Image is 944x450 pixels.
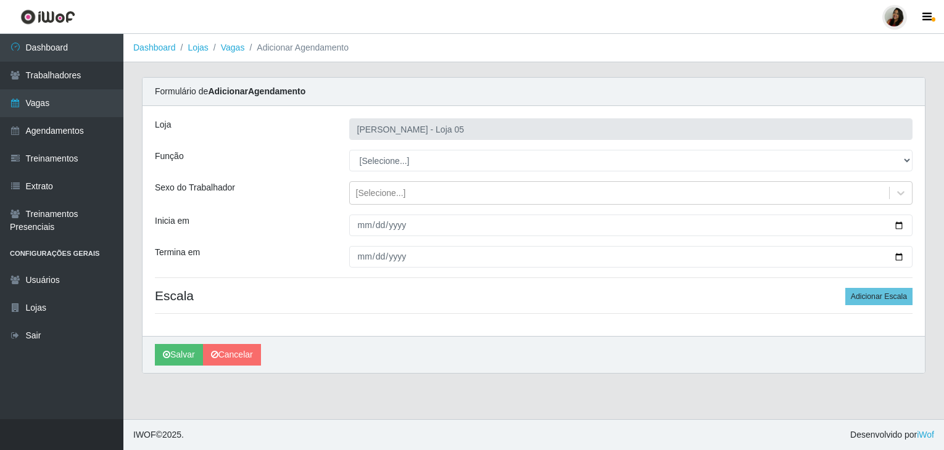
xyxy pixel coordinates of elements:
input: 00/00/0000 [349,215,913,236]
label: Loja [155,118,171,131]
a: Cancelar [203,344,261,366]
label: Inicia em [155,215,189,227]
span: Desenvolvido por [850,428,934,441]
div: Formulário de [143,78,925,106]
label: Sexo do Trabalhador [155,181,235,194]
a: Vagas [221,43,245,52]
button: Adicionar Escala [845,288,913,305]
nav: breadcrumb [123,34,944,62]
img: CoreUI Logo [20,9,75,25]
div: [Selecione...] [356,187,406,200]
span: © 2025 . [133,428,184,441]
span: IWOF [133,430,156,440]
a: Lojas [188,43,208,52]
h4: Escala [155,288,913,303]
li: Adicionar Agendamento [244,41,349,54]
a: Dashboard [133,43,176,52]
strong: Adicionar Agendamento [208,86,305,96]
button: Salvar [155,344,203,366]
label: Função [155,150,184,163]
input: 00/00/0000 [349,246,913,268]
a: iWof [917,430,934,440]
label: Termina em [155,246,200,259]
